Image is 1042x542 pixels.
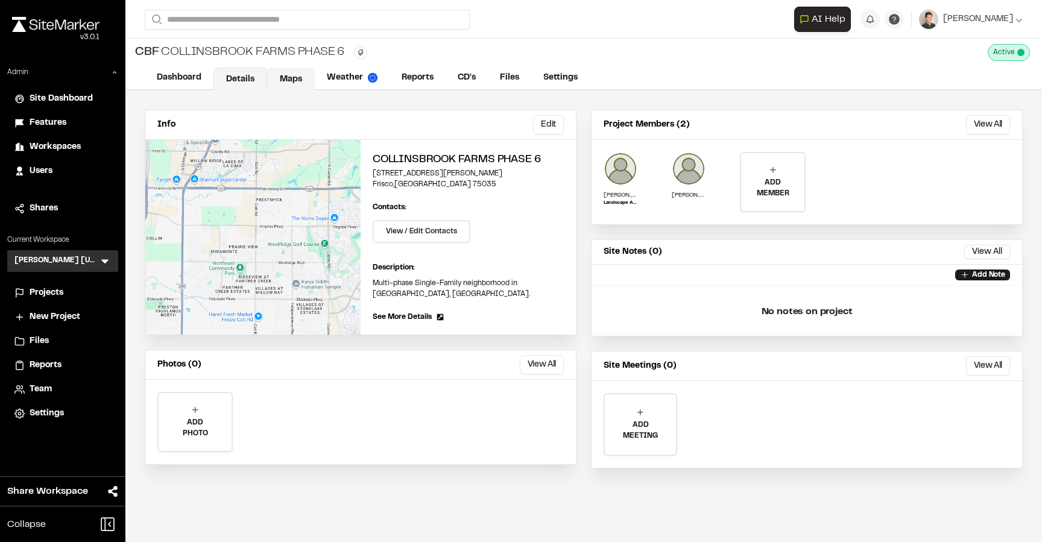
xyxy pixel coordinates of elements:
p: Description: [373,262,564,273]
p: Info [157,118,175,131]
button: View All [520,355,564,374]
button: View All [966,115,1010,134]
span: Reports [30,359,62,372]
p: [PERSON_NAME] [604,191,637,200]
button: View All [964,245,1010,259]
p: Contacts: [373,202,406,213]
p: Site Meetings (0) [604,359,677,373]
a: Site Dashboard [14,92,111,106]
a: Team [14,383,111,396]
a: Users [14,165,111,178]
span: Share Workspace [7,484,88,499]
p: Frisco , [GEOGRAPHIC_DATA] 75035 [373,179,564,190]
button: Edit Tags [354,46,367,59]
span: This project is active and counting against your active project count. [1017,49,1025,56]
a: Dashboard [145,66,213,89]
p: Project Members (2) [604,118,690,131]
h2: Collinsbrook Farms Phase 6 [373,152,564,168]
button: Open AI Assistant [794,7,851,32]
p: ADD MEETING [605,420,676,441]
span: Team [30,383,52,396]
a: Reports [14,359,111,372]
a: Files [488,66,531,89]
p: Admin [7,67,28,78]
a: Reports [390,66,446,89]
p: Site Notes (0) [604,245,662,259]
button: View All [966,356,1010,376]
a: New Project [14,310,111,324]
span: Site Dashboard [30,92,93,106]
span: Collapse [7,517,46,532]
p: [PERSON_NAME] [672,191,706,200]
a: Features [14,116,111,130]
a: Weather [315,66,390,89]
img: Kenzie Cejka [604,152,637,186]
div: Open AI Assistant [794,7,856,32]
span: Users [30,165,52,178]
div: Collinsbrook Farms Phase 6 [135,43,344,61]
span: Settings [30,407,64,420]
div: This project is active and counting against your active project count. [988,44,1030,61]
span: AI Help [812,12,845,27]
a: Settings [531,66,590,89]
p: Photos (0) [157,358,201,371]
a: Maps [267,68,315,90]
a: Shares [14,202,111,215]
button: Edit [533,115,564,134]
span: CBF [135,43,159,61]
p: Current Workspace [7,235,118,245]
p: ADD MEMBER [741,177,804,199]
span: New Project [30,310,80,324]
span: Workspaces [30,140,81,154]
span: See More Details [373,312,432,323]
img: User [919,10,938,29]
button: View / Edit Contacts [373,220,470,243]
button: Search [145,10,166,30]
p: Landscape Architect Analyst [604,200,637,207]
p: No notes on project [601,292,1012,331]
span: Active [993,47,1015,58]
span: Files [30,335,49,348]
img: rebrand.png [12,17,99,32]
a: Settings [14,407,111,420]
p: Multi-phase Single-Family neighborhood in [GEOGRAPHIC_DATA], [GEOGRAPHIC_DATA]. [373,278,564,300]
span: Shares [30,202,58,215]
a: Details [213,68,267,90]
span: Features [30,116,66,130]
p: [STREET_ADDRESS][PERSON_NAME] [373,168,564,179]
a: Projects [14,286,111,300]
h3: [PERSON_NAME] [US_STATE] [14,255,99,267]
p: ADD PHOTO [159,417,232,439]
a: Workspaces [14,140,111,154]
div: Oh geez...please don't... [12,32,99,43]
button: [PERSON_NAME] [919,10,1023,29]
p: Add Note [972,269,1005,280]
img: Samantha Steinkirchner [672,152,706,186]
a: CD's [446,66,488,89]
span: Projects [30,286,63,300]
span: [PERSON_NAME] [943,13,1013,26]
a: Files [14,335,111,348]
img: precipai.png [368,73,377,83]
